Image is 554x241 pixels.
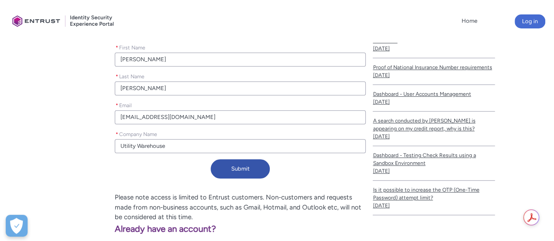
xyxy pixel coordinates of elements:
[373,99,389,105] lightning-formatted-date-time: [DATE]
[373,45,389,52] lightning-formatted-date-time: [DATE]
[373,186,494,202] span: Is it possible to increase the OTP (One-Time Password) attempt limit?
[373,72,389,78] lightning-formatted-date-time: [DATE]
[211,159,270,178] button: Submit
[373,85,494,112] a: Dashboard - User Accounts Management[DATE]
[115,71,148,80] label: Last Name
[373,63,494,71] span: Proof of National Insurance Number requirements
[6,215,28,237] div: Cookie Preferences
[373,117,494,133] span: A search conducted by [PERSON_NAME] is appearing on my credit report, why is this?
[115,100,135,109] label: Email
[373,151,494,167] span: Dashboard - Testing Check Results using a Sandbox Environment
[115,129,161,138] label: Company Name
[6,215,28,237] button: Open Preferences
[373,181,494,215] a: Is it possible to increase the OTP (One-Time Password) attempt limit?[DATE]
[7,192,366,222] p: Please note access is limited to Entrust customers. Non-customers and requests made from non-busi...
[7,224,216,234] a: Already have an account?
[373,168,389,174] lightning-formatted-date-time: [DATE]
[373,112,494,146] a: A search conducted by [PERSON_NAME] is appearing on my credit report, why is this?[DATE]
[116,131,118,137] abbr: required
[116,45,118,51] abbr: required
[515,14,545,28] button: Log in
[115,42,149,52] label: First Name
[373,58,494,85] a: Proof of National Insurance Number requirements[DATE]
[373,133,389,140] lightning-formatted-date-time: [DATE]
[373,203,389,209] lightning-formatted-date-time: [DATE]
[116,102,118,108] abbr: required
[116,73,118,80] abbr: required
[373,146,494,181] a: Dashboard - Testing Check Results using a Sandbox Environment[DATE]
[459,14,480,28] a: Home
[373,90,494,98] span: Dashboard - User Accounts Management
